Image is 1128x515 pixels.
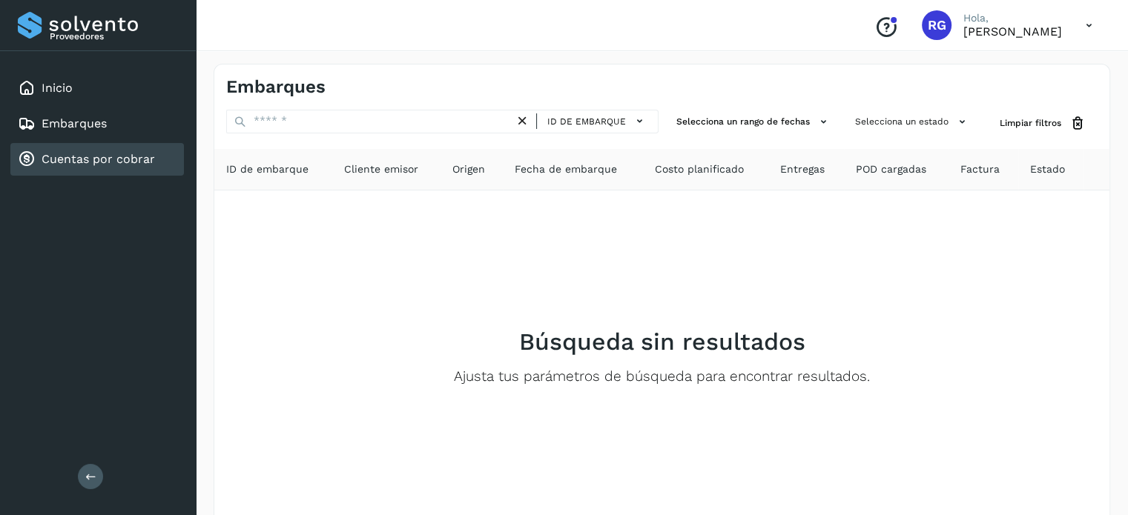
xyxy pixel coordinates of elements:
[515,162,617,177] span: Fecha de embarque
[1000,116,1061,130] span: Limpiar filtros
[963,24,1062,39] p: ROCIO GALLEGOS SALVATIERRA
[963,12,1062,24] p: Hola,
[856,162,926,177] span: POD cargadas
[519,328,805,356] h2: Búsqueda sin resultados
[655,162,744,177] span: Costo planificado
[10,107,184,140] div: Embarques
[454,368,870,385] p: Ajusta tus parámetros de búsqueda para encontrar resultados.
[226,76,326,98] h4: Embarques
[988,110,1098,137] button: Limpiar filtros
[960,162,1000,177] span: Factura
[10,72,184,104] div: Inicio
[1030,162,1065,177] span: Estado
[452,162,485,177] span: Origen
[780,162,825,177] span: Entregas
[42,152,155,166] a: Cuentas por cobrar
[226,162,309,177] span: ID de embarque
[50,31,178,41] p: Proveedores
[543,110,652,132] button: ID de embarque
[849,110,976,134] button: Selecciona un estado
[344,162,418,177] span: Cliente emisor
[547,115,626,128] span: ID de embarque
[670,110,837,134] button: Selecciona un rango de fechas
[10,143,184,176] div: Cuentas por cobrar
[42,81,73,95] a: Inicio
[42,116,107,130] a: Embarques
